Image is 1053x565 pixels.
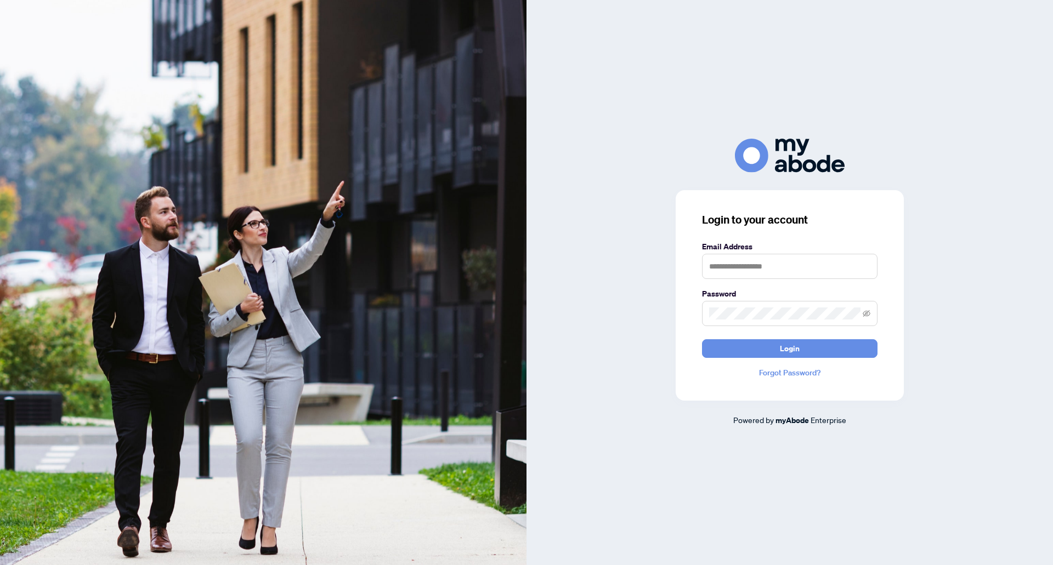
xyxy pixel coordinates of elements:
[702,212,877,227] h3: Login to your account
[775,414,809,426] a: myAbode
[735,139,845,172] img: ma-logo
[702,339,877,358] button: Login
[780,340,800,357] span: Login
[733,415,774,425] span: Powered by
[702,288,877,300] label: Password
[811,415,846,425] span: Enterprise
[702,367,877,379] a: Forgot Password?
[702,241,877,253] label: Email Address
[863,310,870,317] span: eye-invisible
